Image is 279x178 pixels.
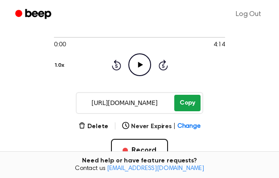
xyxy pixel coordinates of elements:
span: Change [177,122,201,131]
button: Record [111,139,168,162]
button: Copy [174,95,201,111]
button: 1.0x [54,58,67,73]
button: Delete [78,122,108,131]
span: 4:14 [213,40,225,50]
a: [EMAIL_ADDRESS][DOMAIN_NAME] [107,166,204,172]
a: Log Out [227,4,270,25]
span: 0:00 [54,40,66,50]
button: Never Expires|Change [122,122,201,131]
span: Contact us [5,165,274,173]
span: | [114,121,117,132]
span: | [173,122,176,131]
a: Beep [9,6,59,23]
